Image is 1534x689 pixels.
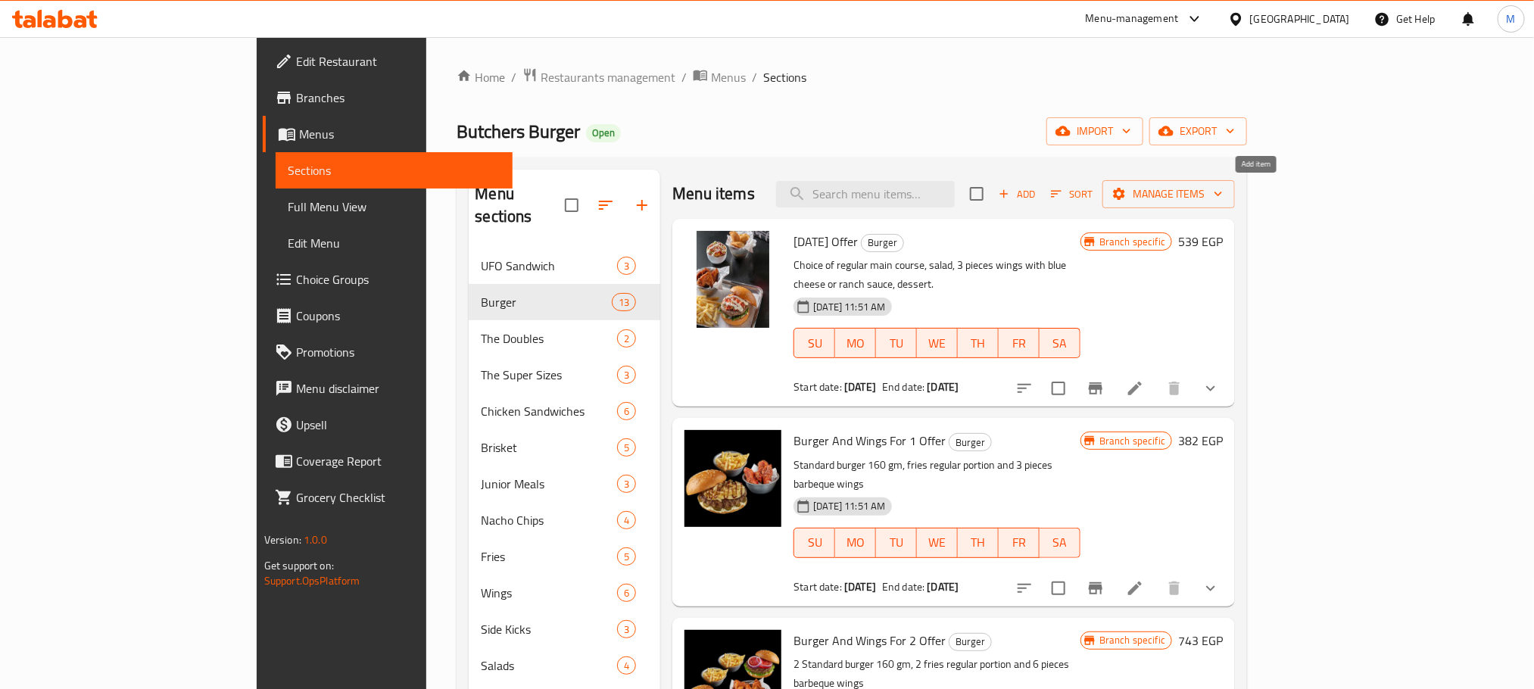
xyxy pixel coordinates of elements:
[923,332,952,354] span: WE
[949,633,991,650] span: Burger
[263,79,513,116] a: Branches
[711,68,746,86] span: Menus
[556,189,588,221] span: Select all sections
[618,332,635,346] span: 2
[263,261,513,298] a: Choice Groups
[1046,117,1143,145] button: import
[1126,579,1144,597] a: Edit menu item
[681,68,687,86] li: /
[1047,182,1096,206] button: Sort
[882,577,924,597] span: End date:
[862,234,903,251] span: Burger
[296,379,500,397] span: Menu disclaimer
[481,257,617,275] div: UFO Sandwich
[993,182,1041,206] button: Add
[1149,117,1247,145] button: export
[586,126,621,139] span: Open
[1077,370,1114,407] button: Branch-specific-item
[807,300,891,314] span: [DATE] 11:51 AM
[617,257,636,275] div: items
[1178,430,1223,451] h6: 382 EGP
[1041,182,1102,206] span: Sort items
[672,182,755,205] h2: Menu items
[776,181,955,207] input: search
[1126,379,1144,397] a: Edit menu item
[617,511,636,529] div: items
[794,456,1080,494] p: Standard burger 160 gm, fries regular portion and 3 pieces barbeque wings
[299,125,500,143] span: Menus
[882,332,911,354] span: TU
[481,366,617,384] span: The Super Sizes
[481,620,617,638] span: Side Kicks
[469,575,660,611] div: Wings6
[964,532,993,553] span: TH
[263,43,513,79] a: Edit Restaurant
[1005,332,1034,354] span: FR
[475,182,565,228] h2: Menu sections
[949,434,991,451] span: Burger
[1115,185,1223,204] span: Manage items
[481,293,612,311] div: Burger
[481,547,617,566] span: Fries
[861,234,904,252] div: Burger
[618,586,635,600] span: 6
[613,295,635,310] span: 13
[264,556,334,575] span: Get support on:
[1040,528,1080,558] button: SA
[617,366,636,384] div: items
[618,513,635,528] span: 4
[617,656,636,675] div: items
[617,475,636,493] div: items
[617,620,636,638] div: items
[1202,579,1220,597] svg: Show Choices
[469,248,660,284] div: UFO Sandwich3
[1093,235,1171,249] span: Branch specific
[999,528,1040,558] button: FR
[618,622,635,637] span: 3
[618,441,635,455] span: 5
[996,185,1037,203] span: Add
[296,52,500,70] span: Edit Restaurant
[1202,379,1220,397] svg: Show Choices
[617,547,636,566] div: items
[1059,122,1131,141] span: import
[296,89,500,107] span: Branches
[917,328,958,358] button: WE
[457,114,580,148] span: Butchers Burger
[541,68,675,86] span: Restaurants management
[469,647,660,684] div: Salads4
[794,377,842,397] span: Start date:
[1093,633,1171,647] span: Branch specific
[1043,572,1074,604] span: Select to update
[296,452,500,470] span: Coverage Report
[263,443,513,479] a: Coverage Report
[612,293,636,311] div: items
[958,328,999,358] button: TH
[263,479,513,516] a: Grocery Checklist
[876,328,917,358] button: TU
[263,407,513,443] a: Upsell
[469,538,660,575] div: Fries5
[469,502,660,538] div: Nacho Chips4
[469,320,660,357] div: The Doubles2
[481,584,617,602] span: Wings
[469,357,660,393] div: The Super Sizes3
[618,404,635,419] span: 6
[457,67,1247,87] nav: breadcrumb
[586,124,621,142] div: Open
[263,298,513,334] a: Coupons
[481,329,617,348] div: The Doubles
[617,402,636,420] div: items
[288,161,500,179] span: Sections
[469,466,660,502] div: Junior Meals3
[296,488,500,507] span: Grocery Checklist
[1156,370,1193,407] button: delete
[1077,570,1114,606] button: Branch-specific-item
[511,68,516,86] li: /
[296,270,500,288] span: Choice Groups
[481,656,617,675] span: Salads
[794,577,842,597] span: Start date:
